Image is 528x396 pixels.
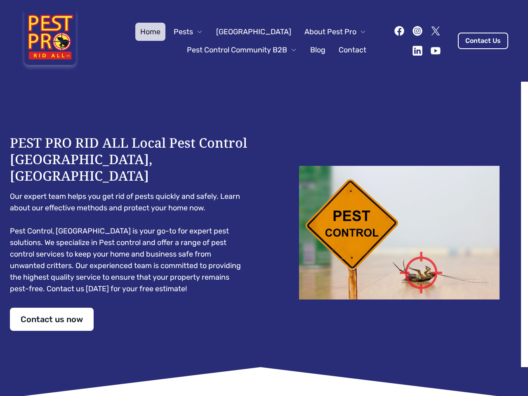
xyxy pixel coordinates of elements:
span: About Pest Pro [304,26,356,38]
a: Contact us now [10,308,94,331]
a: Home [135,23,165,41]
a: [GEOGRAPHIC_DATA] [211,23,296,41]
button: Pest Control Community B2B [182,41,302,59]
h1: PEST PRO RID ALL Local Pest Control [GEOGRAPHIC_DATA], [GEOGRAPHIC_DATA] [10,134,247,184]
button: Pests [169,23,208,41]
pre: Our expert team helps you get rid of pests quickly and safely. Learn about our effective methods ... [10,191,247,295]
img: Pest Pro Rid All [20,10,80,72]
a: Contact Us [458,33,508,49]
span: Pests [174,26,193,38]
a: Blog [305,41,330,59]
button: About Pest Pro [299,23,371,41]
img: Dead cockroach on floor with caution sign pest control [280,166,518,299]
span: Pest Control Community B2B [187,44,287,56]
a: Contact [334,41,371,59]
